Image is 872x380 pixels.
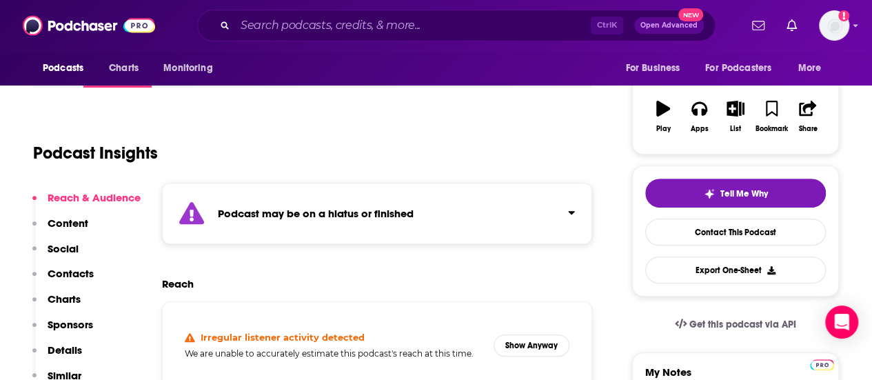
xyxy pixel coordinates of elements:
span: Podcasts [43,59,83,78]
img: Podchaser - Follow, Share and Rate Podcasts [23,12,155,39]
span: Monitoring [163,59,212,78]
button: List [718,92,753,141]
span: More [798,59,822,78]
a: Contact This Podcast [645,219,826,246]
h1: Podcast Insights [33,143,158,163]
span: Get this podcast via API [689,319,796,330]
svg: Add a profile image [838,10,849,21]
a: Charts [100,55,147,81]
button: open menu [154,55,230,81]
button: Charts [32,292,81,318]
span: Logged in as juliannem [819,10,849,41]
button: Details [32,343,82,369]
button: Sponsors [32,318,93,343]
button: Apps [681,92,717,141]
button: Social [32,242,79,268]
a: Show notifications dropdown [781,14,802,37]
a: Get this podcast via API [664,308,807,341]
input: Search podcasts, credits, & more... [235,14,591,37]
button: open menu [696,55,791,81]
span: Tell Me Why [720,188,768,199]
span: Charts [109,59,139,78]
p: Content [48,217,88,230]
section: Click to expand status details [162,183,592,244]
span: Ctrl K [591,17,623,34]
div: Share [798,125,817,133]
p: Details [48,343,82,357]
button: Export One-Sheet [645,257,826,283]
h5: We are unable to accurately estimate this podcast's reach at this time. [185,348,483,359]
a: Pro website [810,357,834,370]
div: List [730,125,741,133]
p: Contacts [48,267,94,280]
div: Search podcasts, credits, & more... [197,10,716,41]
p: Sponsors [48,318,93,331]
h2: Reach [162,277,194,290]
button: Play [645,92,681,141]
p: Charts [48,292,81,306]
div: Apps [691,125,709,133]
span: For Podcasters [705,59,771,78]
strong: Podcast may be on a hiatus or finished [218,207,414,220]
button: open menu [616,55,697,81]
button: tell me why sparkleTell Me Why [645,179,826,208]
a: Show notifications dropdown [747,14,770,37]
p: Reach & Audience [48,191,141,204]
span: For Business [625,59,680,78]
button: Share [790,92,826,141]
p: Social [48,242,79,255]
h4: Irregular listener activity detected [201,332,365,343]
div: Open Intercom Messenger [825,306,858,339]
img: tell me why sparkle [704,188,715,199]
button: Content [32,217,88,242]
img: User Profile [819,10,849,41]
button: Reach & Audience [32,191,141,217]
button: open menu [789,55,839,81]
div: Bookmark [756,125,788,133]
button: Show Anyway [494,334,569,357]
button: Open AdvancedNew [634,17,704,34]
div: Play [656,125,671,133]
span: Open Advanced [640,22,698,29]
span: New [678,8,703,21]
button: open menu [33,55,101,81]
button: Bookmark [753,92,789,141]
button: Show profile menu [819,10,849,41]
img: Podchaser Pro [810,359,834,370]
button: Contacts [32,267,94,292]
